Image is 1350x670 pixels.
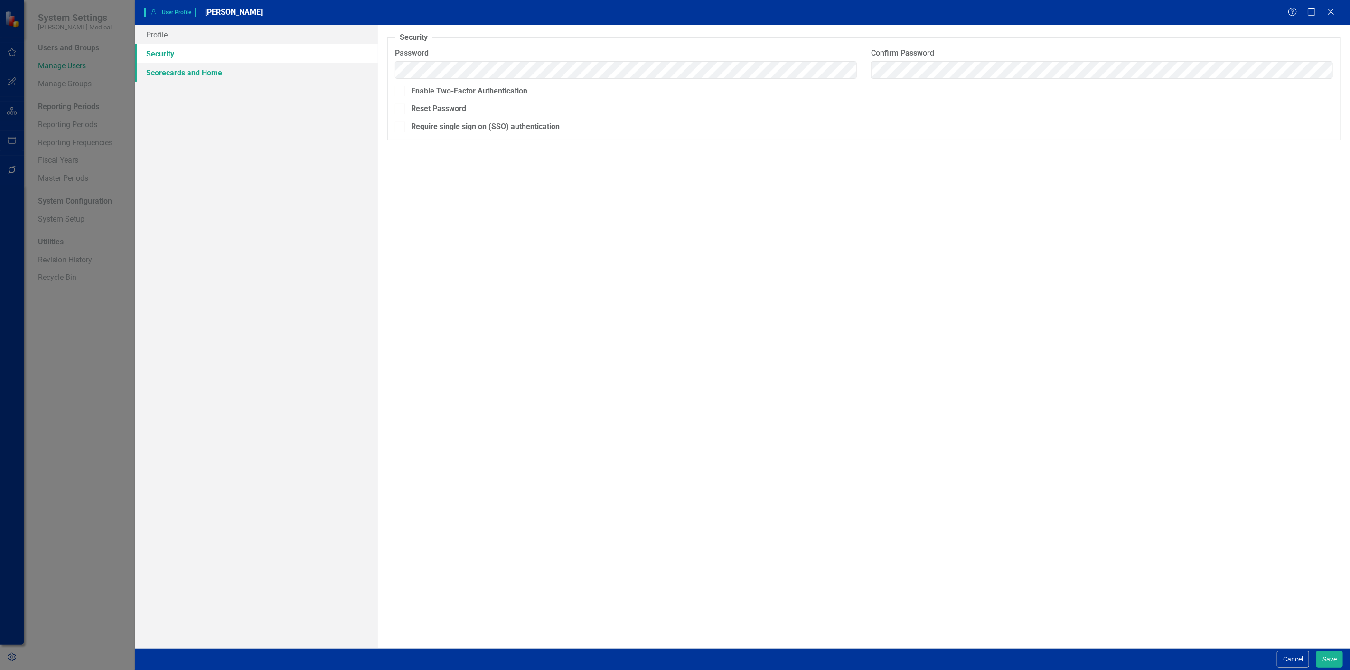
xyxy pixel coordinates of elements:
[144,8,195,17] span: User Profile
[411,86,527,97] div: Enable Two-Factor Authentication
[135,63,378,82] a: Scorecards and Home
[1316,651,1343,668] button: Save
[135,25,378,44] a: Profile
[871,48,1333,59] label: Confirm Password
[411,103,466,114] div: Reset Password
[411,121,560,132] div: Require single sign on (SSO) authentication
[395,32,432,43] legend: Security
[395,48,857,59] label: Password
[205,8,262,17] span: [PERSON_NAME]
[135,44,378,63] a: Security
[1277,651,1309,668] button: Cancel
